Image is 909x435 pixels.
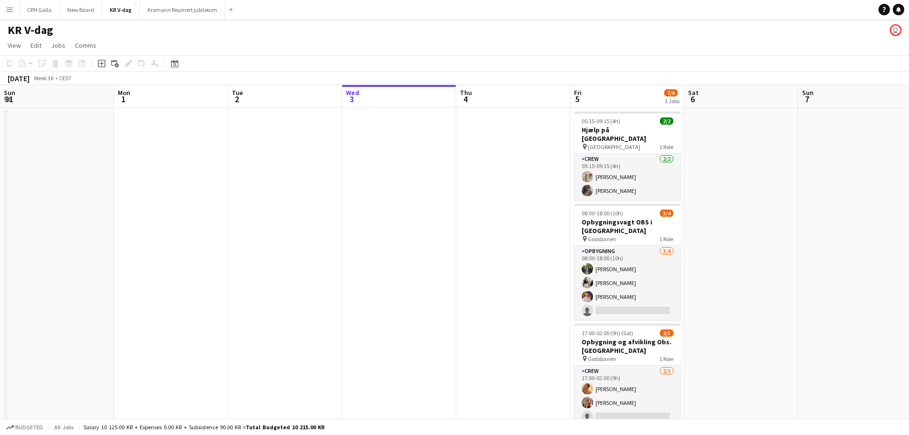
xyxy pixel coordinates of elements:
[802,88,814,97] span: Sun
[460,88,472,97] span: Thu
[246,424,324,431] span: Total Budgeted 10 215.00 KR
[8,74,30,83] div: [DATE]
[59,74,72,82] div: CEST
[664,89,678,96] span: 7/9
[2,94,15,105] span: 31
[15,424,43,431] span: Budgeted
[574,204,681,320] app-job-card: 08:00-18:00 (10h)3/4Opbygningsvagt OBS i [GEOGRAPHIC_DATA] Godsbanen1 RoleOpbygning3/408:00-18:00...
[102,0,140,19] button: KR V-dag
[582,117,620,125] span: 05:15-09:15 (4h)
[582,210,623,217] span: 08:00-18:00 (10h)
[346,88,359,97] span: Wed
[31,41,42,50] span: Edit
[75,41,96,50] span: Comms
[687,94,699,105] span: 6
[84,424,324,431] div: Salary 10 125.00 KR + Expenses 0.00 KR + Subsistence 90.00 KR =
[588,355,616,362] span: Godsbanen
[574,88,582,97] span: Fri
[574,246,681,320] app-card-role: Opbygning3/408:00-18:00 (10h)[PERSON_NAME][PERSON_NAME][PERSON_NAME]
[582,329,633,337] span: 17:00-02:00 (9h) (Sat)
[31,74,55,82] span: Week 36
[574,126,681,143] h3: Hjælp på [GEOGRAPHIC_DATA]
[118,88,130,97] span: Mon
[71,39,100,52] a: Comms
[52,424,75,431] span: All jobs
[574,338,681,355] h3: Opbygning og afvikling Obs. [GEOGRAPHIC_DATA]
[459,94,472,105] span: 4
[574,366,681,426] app-card-role: Crew2/317:00-02:00 (9h)[PERSON_NAME][PERSON_NAME]
[51,41,65,50] span: Jobs
[116,94,130,105] span: 1
[574,324,681,426] app-job-card: 17:00-02:00 (9h) (Sat)2/3Opbygning og afvikling Obs. [GEOGRAPHIC_DATA] Godsbanen1 RoleCrew2/317:0...
[4,88,15,97] span: Sun
[890,24,901,36] app-user-avatar: Carla Sørensen
[659,143,673,150] span: 1 Role
[659,355,673,362] span: 1 Role
[8,41,21,50] span: View
[665,97,679,105] div: 3 Jobs
[8,23,53,37] h1: KR V-dag
[688,88,699,97] span: Sat
[345,94,359,105] span: 3
[60,0,102,19] button: New Board
[20,0,60,19] button: CPH Galla
[659,235,673,243] span: 1 Role
[232,88,243,97] span: Tue
[574,112,681,200] app-job-card: 05:15-09:15 (4h)2/2Hjælp på [GEOGRAPHIC_DATA] [GEOGRAPHIC_DATA]1 RoleCrew2/205:15-09:15 (4h)[PERS...
[230,94,243,105] span: 2
[573,94,582,105] span: 5
[5,422,44,433] button: Budgeted
[660,117,673,125] span: 2/2
[140,0,225,19] button: Kromann Reumert jubilæum
[588,235,616,243] span: Godsbanen
[27,39,45,52] a: Edit
[588,143,640,150] span: [GEOGRAPHIC_DATA]
[660,210,673,217] span: 3/4
[47,39,69,52] a: Jobs
[574,154,681,200] app-card-role: Crew2/205:15-09:15 (4h)[PERSON_NAME][PERSON_NAME]
[4,39,25,52] a: View
[660,329,673,337] span: 2/3
[574,218,681,235] h3: Opbygningsvagt OBS i [GEOGRAPHIC_DATA]
[801,94,814,105] span: 7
